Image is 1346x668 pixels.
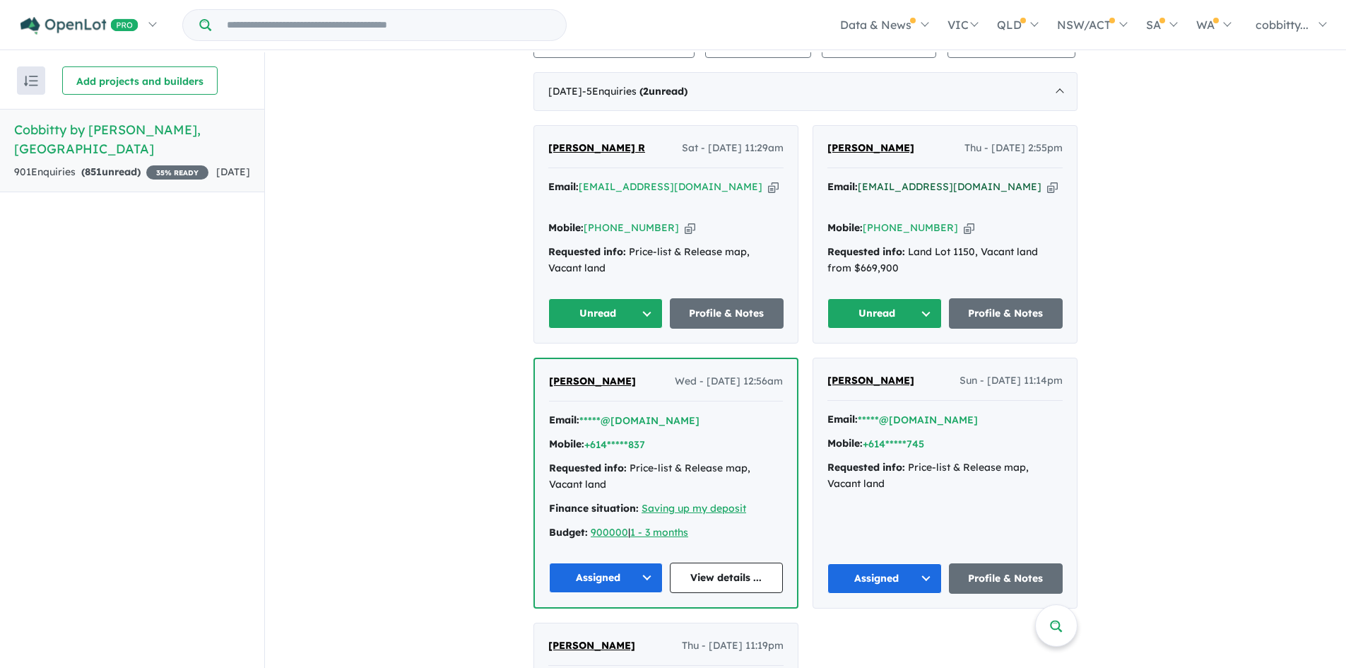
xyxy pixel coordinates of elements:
[827,140,914,157] a: [PERSON_NAME]
[1047,180,1058,194] button: Copy
[216,165,250,178] span: [DATE]
[14,164,208,181] div: 901 Enquir ies
[549,525,783,541] div: |
[146,165,208,180] span: 35 % READY
[14,120,250,158] h5: Cobbitty by [PERSON_NAME] , [GEOGRAPHIC_DATA]
[960,373,1063,389] span: Sun - [DATE] 11:14pm
[827,298,942,329] button: Unread
[675,373,783,390] span: Wed - [DATE] 12:56am
[670,563,784,593] a: View details ...
[827,563,942,594] button: Assigned
[964,221,974,235] button: Copy
[584,221,679,234] a: [PHONE_NUMBER]
[827,245,905,258] strong: Requested info:
[62,66,218,95] button: Add projects and builders
[579,180,762,193] a: [EMAIL_ADDRESS][DOMAIN_NAME]
[548,244,784,278] div: Price-list & Release map, Vacant land
[685,221,695,235] button: Copy
[642,502,746,515] a: Saving up my deposit
[548,221,584,234] strong: Mobile:
[827,459,1063,493] div: Price-list & Release map, Vacant land
[863,221,958,234] a: [PHONE_NUMBER]
[949,563,1063,594] a: Profile & Notes
[548,298,663,329] button: Unread
[827,373,914,389] a: [PERSON_NAME]
[548,180,579,193] strong: Email:
[827,221,863,234] strong: Mobile:
[682,140,784,157] span: Sat - [DATE] 11:29am
[549,526,588,539] strong: Budget:
[964,140,1063,157] span: Thu - [DATE] 2:55pm
[24,76,38,86] img: sort.svg
[827,374,914,387] span: [PERSON_NAME]
[591,526,628,539] a: 900000
[768,180,779,194] button: Copy
[533,72,1078,112] div: [DATE]
[549,462,627,474] strong: Requested info:
[858,180,1041,193] a: [EMAIL_ADDRESS][DOMAIN_NAME]
[682,638,784,655] span: Thu - [DATE] 11:19pm
[949,298,1063,329] a: Profile & Notes
[630,526,688,539] a: 1 - 3 months
[827,244,1063,278] div: Land Lot 1150, Vacant land from $669,900
[582,85,687,98] span: - 5 Enquir ies
[549,375,636,387] span: [PERSON_NAME]
[549,438,584,450] strong: Mobile:
[643,85,649,98] span: 2
[549,502,639,515] strong: Finance situation:
[549,460,783,494] div: Price-list & Release map, Vacant land
[548,140,645,157] a: [PERSON_NAME] R
[81,165,141,178] strong: ( unread)
[1256,18,1309,32] span: cobbitty...
[85,165,102,178] span: 851
[548,245,626,258] strong: Requested info:
[827,413,858,426] strong: Email:
[548,638,635,655] a: [PERSON_NAME]
[549,373,636,390] a: [PERSON_NAME]
[827,437,863,450] strong: Mobile:
[639,85,687,98] strong: ( unread)
[20,17,138,35] img: Openlot PRO Logo White
[827,141,914,154] span: [PERSON_NAME]
[549,563,663,593] button: Assigned
[827,461,905,474] strong: Requested info:
[548,141,645,154] span: [PERSON_NAME] R
[827,180,858,193] strong: Email:
[548,639,635,652] span: [PERSON_NAME]
[670,298,784,329] a: Profile & Notes
[214,10,563,40] input: Try estate name, suburb, builder or developer
[549,414,579,426] strong: Email:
